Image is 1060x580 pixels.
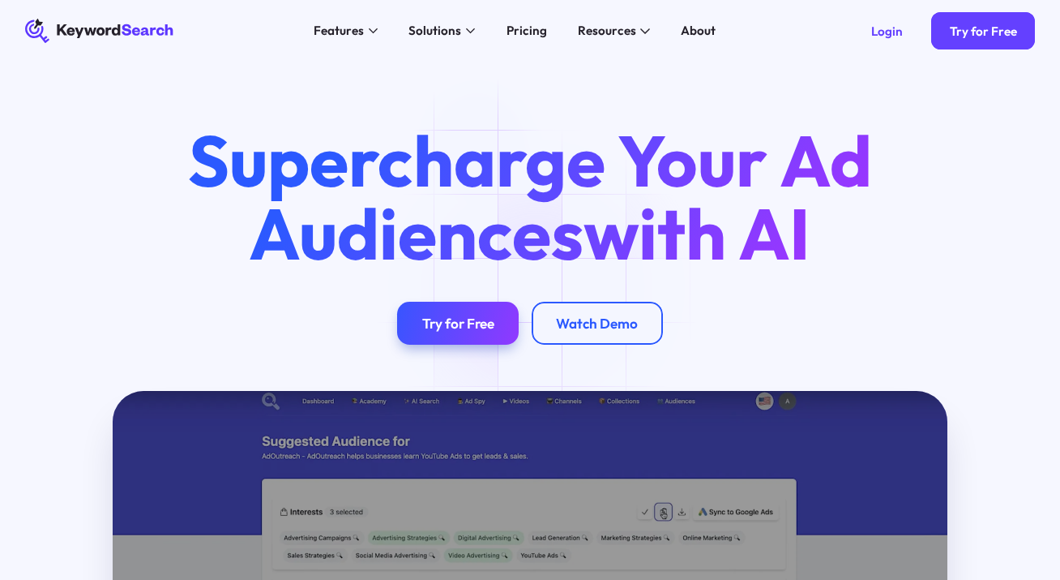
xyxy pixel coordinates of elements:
h1: Supercharge Your Ad Audiences [159,124,901,271]
span: with AI [583,188,810,278]
a: Pricing [497,19,556,44]
div: Pricing [506,22,547,41]
div: Features [314,22,364,41]
a: About [672,19,725,44]
a: Try for Free [397,302,519,345]
a: Login [853,12,921,49]
div: Watch Demo [556,315,638,332]
div: About [681,22,716,41]
div: Resources [578,22,636,41]
a: Try for Free [931,12,1036,49]
div: Solutions [408,22,461,41]
div: Try for Free [422,315,494,332]
div: Login [871,24,903,39]
div: Try for Free [950,24,1017,39]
